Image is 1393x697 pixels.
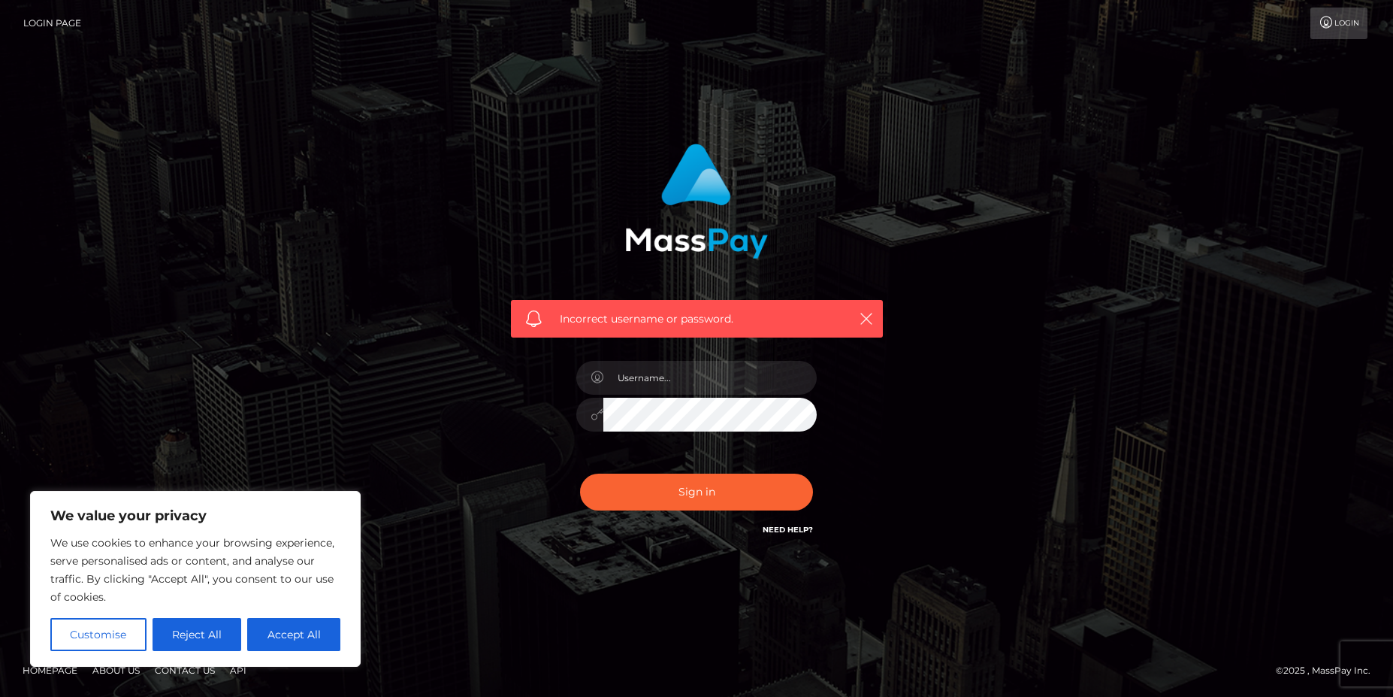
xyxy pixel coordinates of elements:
p: We value your privacy [50,507,340,525]
a: Login [1310,8,1367,39]
p: We use cookies to enhance your browsing experience, serve personalised ads or content, and analys... [50,534,340,606]
a: Login Page [23,8,81,39]
div: We value your privacy [30,491,361,667]
img: MassPay Login [625,144,768,259]
button: Sign in [580,474,813,511]
a: Contact Us [149,659,221,682]
button: Customise [50,618,147,651]
button: Accept All [247,618,340,651]
a: Homepage [17,659,83,682]
button: Reject All [153,618,242,651]
a: API [224,659,252,682]
span: Incorrect username or password. [560,311,834,327]
div: © 2025 , MassPay Inc. [1276,662,1382,679]
a: Need Help? [763,525,813,535]
a: About Us [86,659,146,682]
input: Username... [603,361,817,395]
